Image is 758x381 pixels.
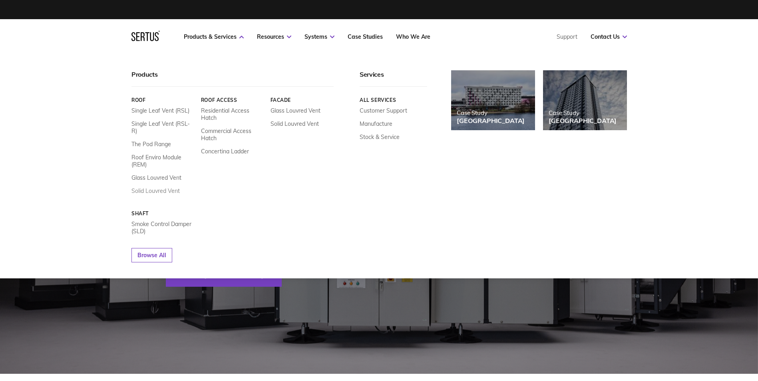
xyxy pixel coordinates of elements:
[451,70,535,130] a: Case Study[GEOGRAPHIC_DATA]
[201,127,264,142] a: Commercial Access Hatch
[270,120,318,127] a: Solid Louvred Vent
[131,248,172,262] a: Browse All
[131,107,189,114] a: Single Leaf Vent (RSL)
[543,70,627,130] a: Case Study[GEOGRAPHIC_DATA]
[549,109,617,117] div: Case Study
[270,97,334,103] a: Facade
[131,174,181,181] a: Glass Louvred Vent
[360,97,427,103] a: All services
[348,33,383,40] a: Case Studies
[201,107,264,121] a: Residential Access Hatch
[591,33,627,40] a: Contact Us
[131,141,171,148] a: The Pod Range
[457,117,525,125] div: [GEOGRAPHIC_DATA]
[201,97,264,103] a: Roof Access
[549,117,617,125] div: [GEOGRAPHIC_DATA]
[131,187,180,194] a: Solid Louvred Vent
[131,210,195,216] a: Shaft
[360,120,392,127] a: Manufacture
[396,33,430,40] a: Who We Are
[360,70,427,87] div: Services
[304,33,334,40] a: Systems
[457,109,525,117] div: Case Study
[360,133,400,141] a: Stock & Service
[201,148,249,155] a: Concertina Ladder
[257,33,291,40] a: Resources
[360,107,407,114] a: Customer Support
[557,33,577,40] a: Support
[131,70,334,87] div: Products
[131,120,195,135] a: Single Leaf Vent (RSL-R)
[131,220,195,235] a: Smoke Control Damper (SLD)
[131,97,195,103] a: Roof
[184,33,244,40] a: Products & Services
[270,107,320,114] a: Glass Louvred Vent
[131,154,195,168] a: Roof Enviro Module (REM)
